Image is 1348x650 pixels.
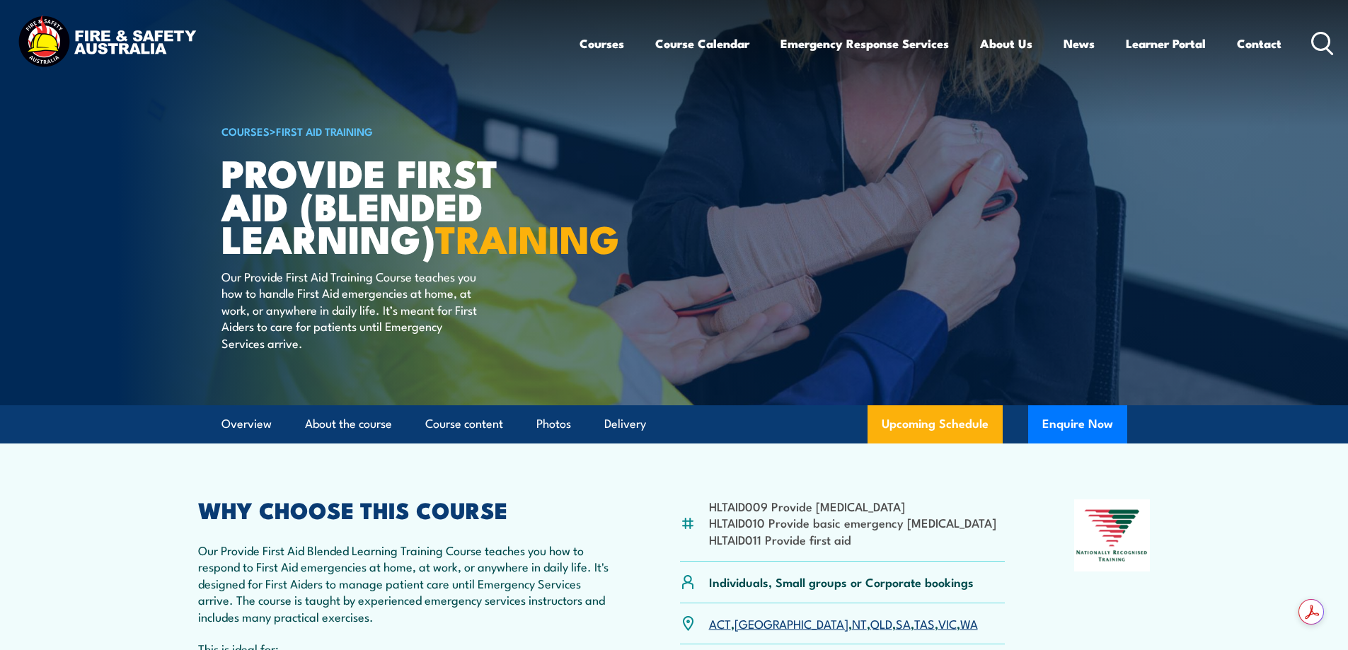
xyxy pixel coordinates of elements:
[580,25,624,62] a: Courses
[604,405,646,443] a: Delivery
[198,499,611,519] h2: WHY CHOOSE THIS COURSE
[1237,25,1281,62] a: Contact
[960,615,978,632] a: WA
[655,25,749,62] a: Course Calendar
[221,405,272,443] a: Overview
[780,25,949,62] a: Emergency Response Services
[735,615,848,632] a: [GEOGRAPHIC_DATA]
[852,615,867,632] a: NT
[709,574,974,590] p: Individuals, Small groups or Corporate bookings
[536,405,571,443] a: Photos
[276,123,373,139] a: First Aid Training
[1064,25,1095,62] a: News
[896,615,911,632] a: SA
[425,405,503,443] a: Course content
[980,25,1032,62] a: About Us
[198,542,611,625] p: Our Provide First Aid Blended Learning Training Course teaches you how to respond to First Aid em...
[709,498,996,514] li: HLTAID009 Provide [MEDICAL_DATA]
[709,531,996,547] li: HLTAID011 Provide first aid
[305,405,392,443] a: About the course
[914,615,935,632] a: TAS
[868,405,1003,443] a: Upcoming Schedule
[709,615,731,632] a: ACT
[938,615,957,632] a: VIC
[221,122,571,139] h6: >
[221,268,480,351] p: Our Provide First Aid Training Course teaches you how to handle First Aid emergencies at home, at...
[1028,405,1127,443] button: Enquire Now
[221,156,571,255] h1: Provide First Aid (Blended Learning)
[1126,25,1206,62] a: Learner Portal
[1074,499,1151,571] img: Nationally Recognised Training logo.
[709,615,978,632] p: , , , , , , ,
[221,123,270,139] a: COURSES
[709,514,996,530] li: HLTAID010 Provide basic emergency [MEDICAL_DATA]
[870,615,892,632] a: QLD
[435,208,619,267] strong: TRAINING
